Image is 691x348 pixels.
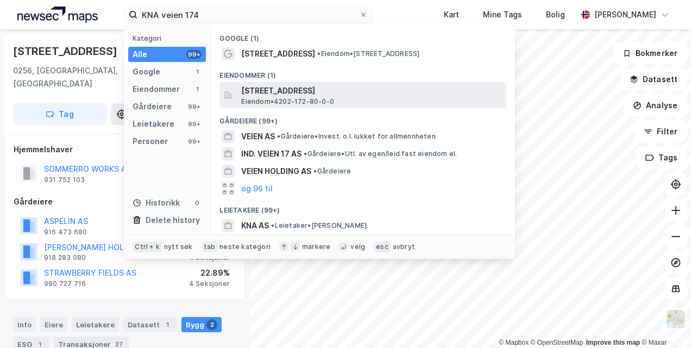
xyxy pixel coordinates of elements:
[44,176,85,184] div: 931 752 103
[546,8,565,21] div: Bolig
[202,241,218,252] div: tab
[483,8,522,21] div: Mine Tags
[186,137,202,146] div: 99+
[211,26,515,45] div: Google (1)
[189,279,230,288] div: 4 Seksjoner
[219,243,271,251] div: neste kategori
[13,42,120,60] div: [STREET_ADDRESS]
[444,8,459,21] div: Kart
[241,97,334,106] span: Eiendom • 4202-172-80-0-0
[186,102,202,111] div: 99+
[193,85,202,94] div: 1
[304,150,457,158] span: Gårdeiere • Utl. av egen/leid fast eiendom el.
[241,84,502,97] span: [STREET_ADDRESS]
[211,108,515,128] div: Gårdeiere (99+)
[123,317,177,332] div: Datasett
[637,296,691,348] div: Kontrollprogram for chat
[635,121,687,142] button: Filter
[13,103,106,125] button: Tag
[14,195,236,208] div: Gårdeiere
[14,143,236,156] div: Hjemmelshaver
[44,253,86,262] div: 918 283 080
[594,8,656,21] div: [PERSON_NAME]
[133,83,180,96] div: Eiendommer
[241,130,275,143] span: VEIEN AS
[193,198,202,207] div: 0
[241,219,269,232] span: KNA AS
[374,241,391,252] div: esc
[586,339,640,346] a: Improve this map
[44,279,86,288] div: 990 727 716
[624,95,687,116] button: Analyse
[186,120,202,128] div: 99+
[637,296,691,348] iframe: Chat Widget
[241,165,311,178] span: VEIEN HOLDING AS
[241,147,301,160] span: IND. VEIEN 17 AS
[133,241,162,252] div: Ctrl + k
[17,7,98,23] img: logo.a4113a55bc3d86da70a041830d287a7e.svg
[40,317,67,332] div: Eiere
[317,49,321,58] span: •
[271,221,367,230] span: Leietaker • [PERSON_NAME]
[206,319,217,330] div: 2
[317,49,419,58] span: Eiendom • [STREET_ADDRESS]
[241,182,273,195] button: og 96 til
[13,317,36,332] div: Info
[350,243,365,251] div: velg
[277,132,280,140] span: •
[137,7,359,23] input: Søk på adresse, matrikkel, gårdeiere, leietakere eller personer
[531,339,583,346] a: OpenStreetMap
[189,266,230,279] div: 22.89%
[133,117,174,130] div: Leietakere
[271,221,274,229] span: •
[393,243,415,251] div: avbryt
[133,65,160,78] div: Google
[181,317,222,332] div: Bygg
[302,243,330,251] div: markere
[613,42,687,64] button: Bokmerker
[133,34,206,42] div: Kategori
[277,132,435,141] span: Gårdeiere • Invest. o.l. lukket for allmennheten
[193,67,202,76] div: 1
[162,319,173,330] div: 1
[133,100,172,113] div: Gårdeiere
[44,228,87,237] div: 916 473 680
[620,69,687,90] button: Datasett
[146,214,200,227] div: Delete history
[133,196,180,209] div: Historikk
[636,147,687,169] button: Tags
[186,50,202,59] div: 99+
[211,197,515,217] div: Leietakere (99+)
[313,167,317,175] span: •
[499,339,529,346] a: Mapbox
[304,150,307,158] span: •
[72,317,119,332] div: Leietakere
[164,243,193,251] div: nytt søk
[313,167,351,176] span: Gårdeiere
[13,64,152,90] div: 0256, [GEOGRAPHIC_DATA], [GEOGRAPHIC_DATA]
[133,135,168,148] div: Personer
[241,47,315,60] span: [STREET_ADDRESS]
[211,63,515,82] div: Eiendommer (1)
[133,48,147,61] div: Alle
